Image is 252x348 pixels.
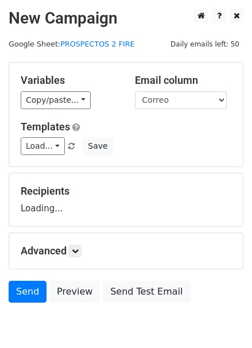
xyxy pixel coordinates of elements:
[103,281,190,303] a: Send Test Email
[21,185,231,215] div: Loading...
[135,74,232,87] h5: Email column
[166,40,243,48] a: Daily emails left: 50
[49,281,100,303] a: Preview
[21,245,231,257] h5: Advanced
[9,40,135,48] small: Google Sheet:
[21,137,65,155] a: Load...
[21,121,70,133] a: Templates
[166,38,243,51] span: Daily emails left: 50
[9,9,243,28] h2: New Campaign
[9,281,46,303] a: Send
[21,91,91,109] a: Copy/paste...
[21,185,231,198] h5: Recipients
[21,74,118,87] h5: Variables
[83,137,113,155] button: Save
[60,40,134,48] a: PROSPECTOS 2 FIRE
